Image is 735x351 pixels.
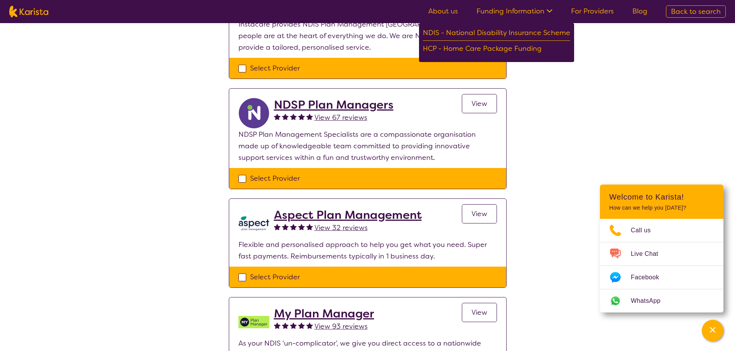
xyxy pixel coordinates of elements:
span: View 67 reviews [314,113,367,122]
p: Instacare provides NDIS Plan Management [GEOGRAPHIC_DATA] wide. Our people are at the heart of ev... [238,18,497,53]
div: NDIS - National Disability Insurance Scheme [423,27,570,41]
span: Call us [631,225,660,236]
img: Karista logo [9,6,48,17]
div: HCP - Home Care Package Funding [423,43,570,56]
span: View [471,308,487,317]
img: fullstar [290,322,297,329]
img: fullstar [306,322,313,329]
img: lkb8hqptqmnl8bp1urdw.png [238,208,269,239]
p: How can we help you [DATE]? [609,205,714,211]
a: Blog [632,7,647,16]
button: Channel Menu [702,320,723,341]
a: View [462,94,497,113]
a: View 32 reviews [314,222,368,233]
img: fullstar [282,223,289,230]
a: Back to search [666,5,726,18]
a: My Plan Manager [274,307,374,321]
a: Web link opens in a new tab. [600,289,723,312]
img: fullstar [274,113,280,120]
h2: Welcome to Karista! [609,192,714,202]
a: View 67 reviews [314,112,367,123]
a: For Providers [571,7,614,16]
a: Funding Information [476,7,553,16]
span: WhatsApp [631,295,670,307]
img: fullstar [282,113,289,120]
a: NDSP Plan Managers [274,98,394,112]
a: About us [428,7,458,16]
span: View 93 reviews [314,322,368,331]
img: fullstar [298,113,305,120]
span: Back to search [671,7,721,16]
a: View [462,303,497,322]
a: View [462,204,497,223]
img: fullstar [282,322,289,329]
img: fullstar [290,223,297,230]
img: fullstar [298,223,305,230]
span: View 32 reviews [314,223,368,232]
img: v05irhjwnjh28ktdyyfd.png [238,307,269,338]
p: NDSP Plan Management Specialists are a compassionate organisation made up of knowledgeable team c... [238,129,497,163]
a: View 93 reviews [314,321,368,332]
ul: Choose channel [600,219,723,312]
img: fullstar [274,223,280,230]
img: fullstar [274,322,280,329]
img: fullstar [306,113,313,120]
span: View [471,209,487,218]
span: Live Chat [631,248,667,260]
div: Channel Menu [600,185,723,312]
img: ryxpuxvt8mh1enfatjpo.png [238,98,269,129]
img: fullstar [306,223,313,230]
a: Aspect Plan Management [274,208,422,222]
img: fullstar [298,322,305,329]
p: Flexible and personalised approach to help you get what you need. Super fast payments. Reimbursem... [238,239,497,262]
span: Facebook [631,272,668,283]
span: View [471,99,487,108]
img: fullstar [290,113,297,120]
